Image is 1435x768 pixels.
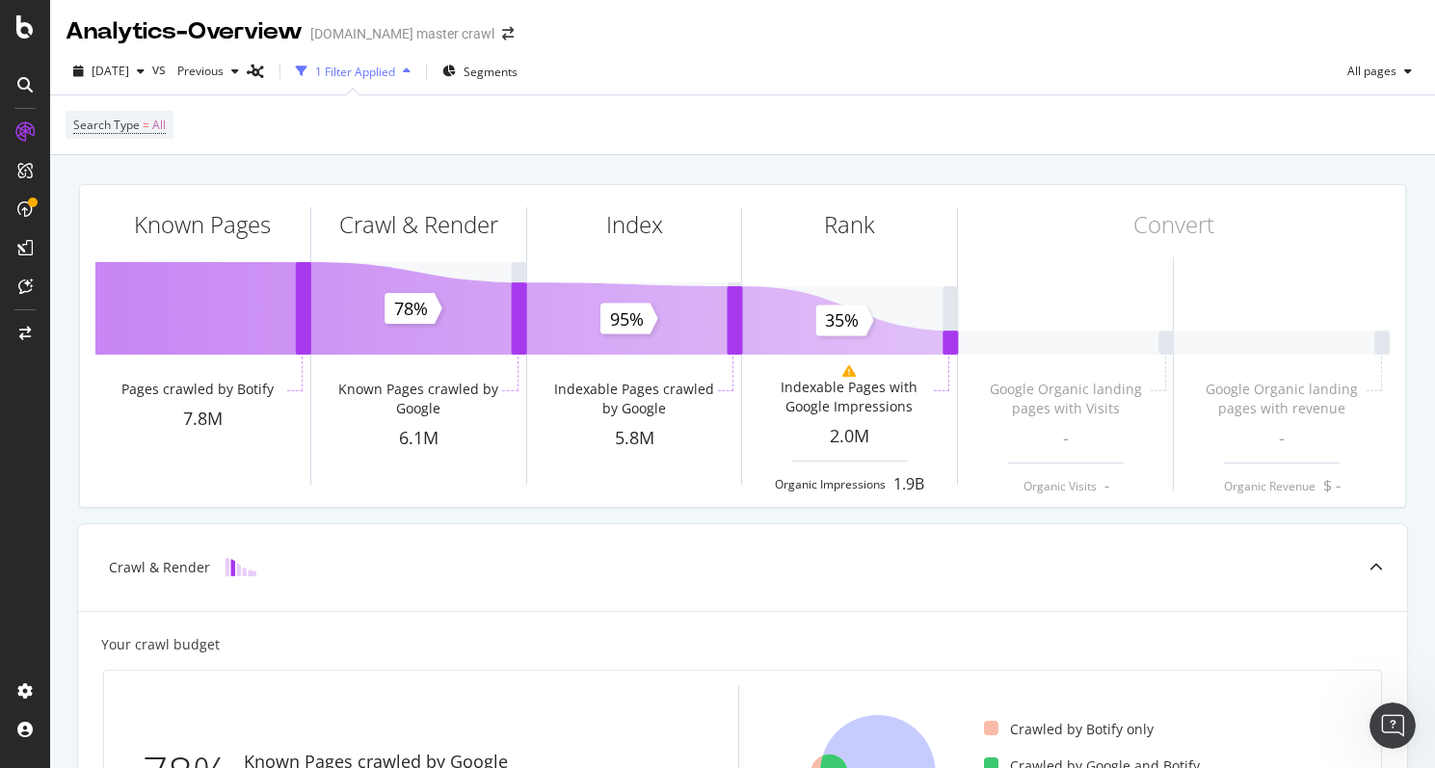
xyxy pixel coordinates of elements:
[226,558,256,576] img: block-icon
[502,27,514,40] div: arrow-right-arrow-left
[134,208,271,241] div: Known Pages
[152,60,170,79] span: vs
[152,112,166,139] span: All
[92,63,129,79] span: 2025 Sep. 22nd
[170,63,224,79] span: Previous
[143,117,149,133] span: =
[984,720,1154,739] div: Crawled by Botify only
[435,56,525,87] button: Segments
[339,208,498,241] div: Crawl & Render
[769,378,930,416] div: Indexable Pages with Google Impressions
[464,64,518,80] span: Segments
[315,64,395,80] div: 1 Filter Applied
[66,56,152,87] button: [DATE]
[527,426,742,451] div: 5.8M
[606,208,663,241] div: Index
[1340,63,1396,79] span: All pages
[1340,56,1420,87] button: All pages
[1369,702,1416,749] iframe: Intercom live chat
[310,24,494,43] div: [DOMAIN_NAME] master crawl
[170,56,247,87] button: Previous
[101,635,220,654] div: Your crawl budget
[121,380,274,399] div: Pages crawled by Botify
[553,380,714,418] div: Indexable Pages crawled by Google
[109,558,210,577] div: Crawl & Render
[73,117,140,133] span: Search Type
[95,407,310,432] div: 7.8M
[337,380,498,418] div: Known Pages crawled by Google
[311,426,526,451] div: 6.1M
[742,424,957,449] div: 2.0M
[893,473,924,495] div: 1.9B
[288,56,418,87] button: 1 Filter Applied
[824,208,875,241] div: Rank
[775,476,886,492] div: Organic Impressions
[66,15,303,48] div: Analytics - Overview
